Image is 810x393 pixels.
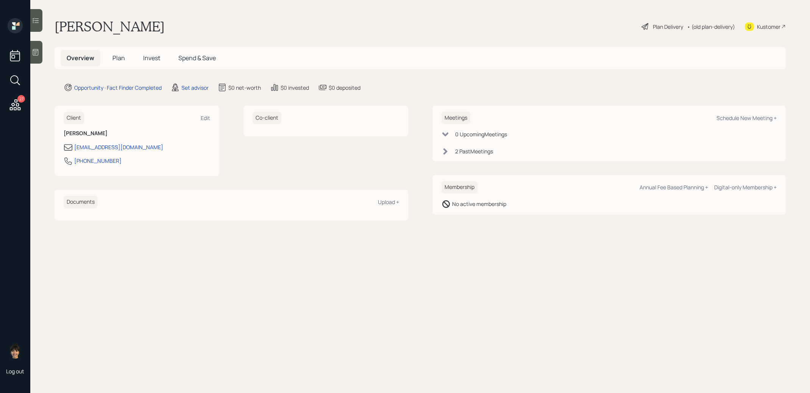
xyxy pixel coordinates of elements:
[716,114,777,122] div: Schedule New Meeting +
[6,368,24,375] div: Log out
[442,112,470,124] h6: Meetings
[253,112,281,124] h6: Co-client
[64,130,210,137] h6: [PERSON_NAME]
[757,23,780,31] div: Kustomer
[74,84,162,92] div: Opportunity · Fact Finder Completed
[640,184,708,191] div: Annual Fee Based Planning +
[329,84,361,92] div: $0 deposited
[228,84,261,92] div: $0 net-worth
[55,18,165,35] h1: [PERSON_NAME]
[714,184,777,191] div: Digital-only Membership +
[442,181,478,193] h6: Membership
[653,23,683,31] div: Plan Delivery
[687,23,735,31] div: • (old plan-delivery)
[143,54,160,62] span: Invest
[178,54,216,62] span: Spend & Save
[112,54,125,62] span: Plan
[67,54,94,62] span: Overview
[181,84,209,92] div: Set advisor
[74,143,163,151] div: [EMAIL_ADDRESS][DOMAIN_NAME]
[64,112,84,124] h6: Client
[455,130,507,138] div: 0 Upcoming Meeting s
[378,198,399,206] div: Upload +
[64,196,98,208] h6: Documents
[455,147,493,155] div: 2 Past Meeting s
[8,343,23,359] img: treva-nostdahl-headshot.png
[74,157,122,165] div: [PHONE_NUMBER]
[281,84,309,92] div: $0 invested
[452,200,506,208] div: No active membership
[201,114,210,122] div: Edit
[17,95,25,103] div: 27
